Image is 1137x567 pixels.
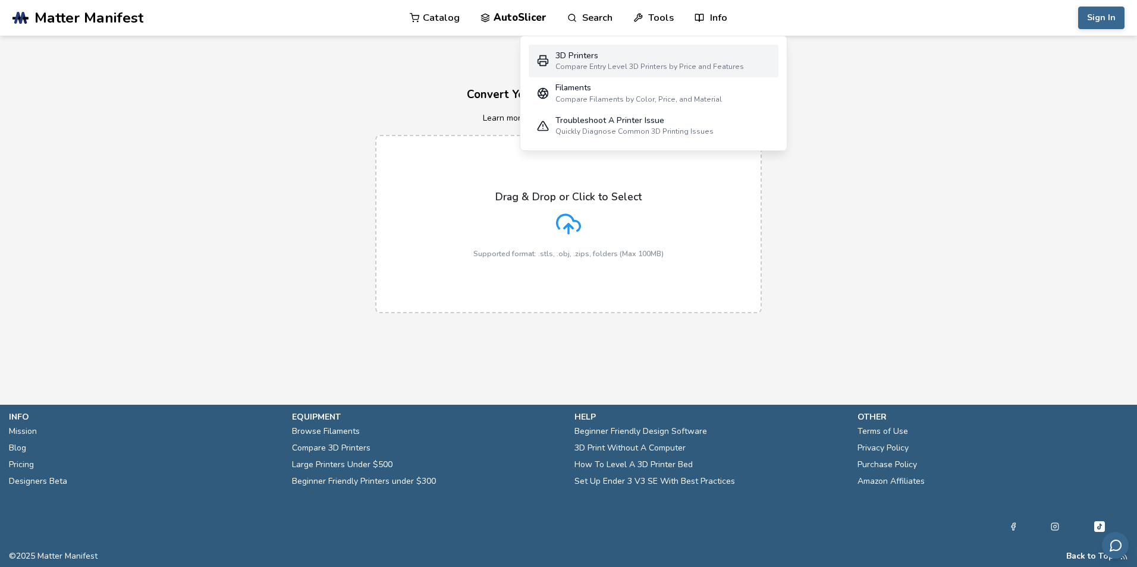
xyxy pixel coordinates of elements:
[858,411,1129,423] p: other
[555,51,744,61] div: 3D Printers
[858,423,908,440] a: Terms of Use
[574,440,686,456] a: 3D Print Without A Computer
[9,440,26,456] a: Blog
[9,552,98,561] span: © 2025 Matter Manifest
[292,456,392,473] a: Large Printers Under $500
[555,116,714,125] div: Troubleshoot A Printer Issue
[473,250,664,258] p: Supported format: .stls, .obj, .zips, folders (Max 100MB)
[1051,519,1059,534] a: Instagram
[529,77,778,110] a: FilamentsCompare Filaments by Color, Price, and Material
[292,440,370,456] a: Compare 3D Printers
[555,95,722,103] div: Compare Filaments by Color, Price, and Material
[495,191,642,203] p: Drag & Drop or Click to Select
[1102,532,1129,559] button: Send feedback via email
[1066,552,1114,561] button: Back to Top
[292,473,436,490] a: Beginner Friendly Printers under $300
[555,127,714,136] div: Quickly Diagnose Common 3D Printing Issues
[555,62,744,71] div: Compare Entry Level 3D Printers by Price and Features
[1078,7,1125,29] button: Sign In
[555,83,722,93] div: Filaments
[858,456,917,473] a: Purchase Policy
[529,109,778,142] a: Troubleshoot A Printer IssueQuickly Diagnose Common 3D Printing Issues
[1009,519,1017,534] a: Facebook
[1120,552,1128,561] a: RSS Feed
[9,456,34,473] a: Pricing
[574,456,693,473] a: How To Level A 3D Printer Bed
[9,423,37,440] a: Mission
[34,10,143,26] span: Matter Manifest
[858,440,909,456] a: Privacy Policy
[574,423,707,440] a: Beginner Friendly Design Software
[574,411,846,423] p: help
[292,411,563,423] p: equipment
[9,473,67,490] a: Designers Beta
[1092,519,1107,534] a: Tiktok
[9,411,280,423] p: info
[292,423,360,440] a: Browse Filaments
[574,473,735,490] a: Set Up Ender 3 V3 SE With Best Practices
[858,473,925,490] a: Amazon Affiliates
[529,45,778,77] a: 3D PrintersCompare Entry Level 3D Printers by Price and Features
